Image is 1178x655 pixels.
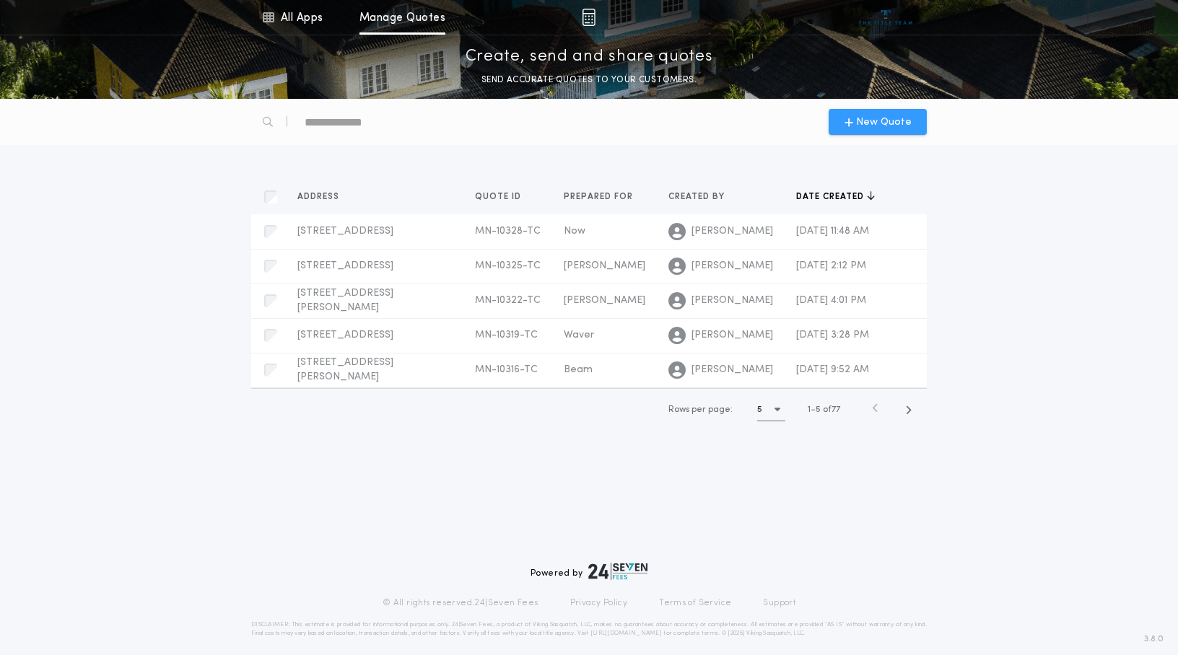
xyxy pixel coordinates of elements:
p: Create, send and share quotes [466,45,713,69]
img: img [582,9,595,26]
span: [DATE] 11:48 AM [796,226,869,237]
span: Beam [564,364,593,375]
button: Address [297,190,350,204]
span: MN-10328-TC [475,226,541,237]
span: Now [564,226,585,237]
span: [DATE] 2:12 PM [796,260,866,271]
span: Waver [564,330,594,340]
button: Quote ID [475,190,532,204]
span: MN-10316-TC [475,364,538,375]
span: Address [297,191,342,203]
img: vs-icon [859,10,913,25]
span: MN-10325-TC [475,260,541,271]
span: [DATE] 3:28 PM [796,330,869,340]
span: [STREET_ADDRESS] [297,330,393,340]
span: [STREET_ADDRESS] [297,226,393,237]
span: MN-10319-TC [475,330,538,340]
span: [PERSON_NAME] [691,259,773,273]
span: Rows per page: [668,405,733,414]
span: [PERSON_NAME] [564,295,645,306]
button: 5 [757,398,785,421]
span: Date created [796,191,867,203]
button: Date created [796,190,875,204]
span: [PERSON_NAME] [564,260,645,271]
p: DISCLAIMER: This estimate is provided for informational purposes only. 24|Seven Fees, a product o... [251,620,927,638]
p: © All rights reserved. 24|Seven Fees [383,597,538,609]
img: logo [588,563,647,580]
p: SEND ACCURATE QUOTES TO YOUR CUSTOMERS. [481,73,697,87]
span: 3.8.0 [1144,633,1164,646]
span: 5 [816,405,821,414]
a: Privacy Policy [570,597,628,609]
span: New Quote [856,115,912,130]
span: Created by [668,191,728,203]
span: [PERSON_NAME] [691,328,773,343]
a: [URL][DOMAIN_NAME] [590,630,662,636]
span: 1 [808,405,811,414]
span: [DATE] 9:52 AM [796,364,869,375]
h1: 5 [757,403,762,417]
a: Terms of Service [659,597,731,609]
span: [PERSON_NAME] [691,224,773,239]
span: [PERSON_NAME] [691,363,773,377]
span: [STREET_ADDRESS][PERSON_NAME] [297,357,393,382]
span: MN-10322-TC [475,295,541,306]
span: [PERSON_NAME] [691,294,773,308]
span: [DATE] 4:01 PM [796,295,866,306]
button: Created by [668,190,736,204]
span: [STREET_ADDRESS][PERSON_NAME] [297,288,393,313]
a: Support [763,597,795,609]
span: Quote ID [475,191,524,203]
button: New Quote [829,109,927,135]
div: Powered by [531,563,647,580]
span: Prepared for [564,191,636,203]
span: [STREET_ADDRESS] [297,260,393,271]
span: of 77 [823,403,840,416]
